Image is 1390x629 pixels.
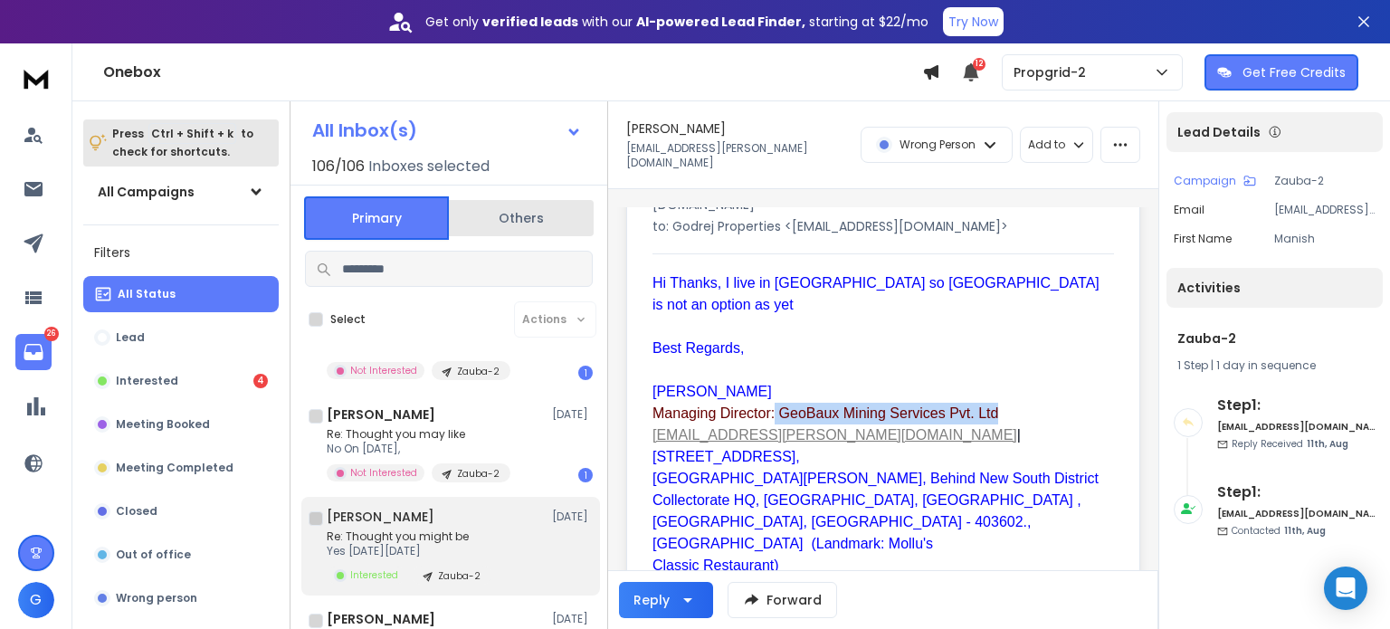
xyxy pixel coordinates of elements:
span: Ctrl + Shift + k [148,123,236,144]
h3: Inboxes selected [368,156,490,177]
p: Meeting Booked [116,417,210,432]
button: Interested4 [83,363,279,399]
p: Wrong person [116,591,197,605]
h1: All Campaigns [98,183,195,201]
div: 1 [578,468,593,482]
div: Hi Thanks, I live in [GEOGRAPHIC_DATA] so [GEOGRAPHIC_DATA] is not an option as yet [652,272,1100,316]
button: G [18,582,54,618]
div: | [1177,358,1372,373]
span: 106 / 106 [312,156,365,177]
p: Manish [1274,232,1376,246]
p: Zauba-2 [457,365,500,378]
p: Propgrid-2 [1014,63,1093,81]
button: Wrong person [83,580,279,616]
span: 11th, Aug [1284,524,1326,538]
h1: Zauba-2 [1177,329,1372,348]
p: Reply Received [1232,437,1348,451]
a: 26 [15,334,52,370]
div: Reply [633,591,670,609]
span: 12 [973,58,985,71]
p: Not Interested [350,364,417,377]
strong: AI-powered Lead Finder, [636,13,805,31]
button: All Inbox(s) [298,112,596,148]
button: All Campaigns [83,174,279,210]
p: Contacted [1232,524,1326,538]
p: Zauba-2 [1274,174,1376,188]
p: Wrong Person [900,138,976,152]
p: Email [1174,203,1204,217]
h1: [PERSON_NAME] [626,119,726,138]
p: Try Now [948,13,998,31]
span: Managing Director: GeoBaux Mining Services Pvt. Ltd [652,405,998,421]
p: Zauba-2 [457,467,500,481]
button: Forward [728,582,837,618]
p: All Status [118,287,176,301]
h1: All Inbox(s) [312,121,417,139]
a: [EMAIL_ADDRESS][PERSON_NAME][DOMAIN_NAME] [652,427,1017,443]
p: [EMAIL_ADDRESS][PERSON_NAME][DOMAIN_NAME] [1274,203,1376,217]
button: All Status [83,276,279,312]
span: 11th, Aug [1307,437,1348,451]
button: Out of office [83,537,279,573]
p: Meeting Completed [116,461,233,475]
p: 26 [44,327,59,341]
button: Reply [619,582,713,618]
p: Out of office [116,548,191,562]
h3: Filters [83,240,279,265]
button: Meeting Booked [83,406,279,443]
button: Closed [83,493,279,529]
p: [DATE] [552,510,593,524]
span: 1 day in sequence [1216,357,1316,373]
div: Open Intercom Messenger [1324,567,1367,610]
h6: Step 1 : [1217,481,1376,503]
button: Others [449,198,594,238]
p: Get Free Credits [1242,63,1346,81]
p: [DATE] [552,407,593,422]
span: | [652,427,1102,573]
button: Try Now [943,7,1004,36]
button: Campaign [1174,174,1256,188]
p: Campaign [1174,174,1236,188]
p: [DATE] [552,612,593,626]
p: Yes [DATE][DATE] [327,544,491,558]
p: Interested [116,374,178,388]
font: [STREET_ADDRESS], [GEOGRAPHIC_DATA][PERSON_NAME], Behind New South District Collectorate HQ, [GEO... [652,449,1102,573]
p: Zauba-2 [438,569,481,583]
p: Lead [116,330,145,345]
strong: verified leads [482,13,578,31]
span: 1 Step [1177,357,1208,373]
h1: [PERSON_NAME] [327,405,435,424]
p: [EMAIL_ADDRESS][PERSON_NAME][DOMAIN_NAME] [626,141,850,170]
p: to: Godrej Properties <[EMAIL_ADDRESS][DOMAIN_NAME]> [652,217,1114,235]
span: Best Regards, [652,340,744,356]
h1: [PERSON_NAME] [327,610,435,628]
button: Primary [304,196,449,240]
h6: [EMAIL_ADDRESS][DOMAIN_NAME] [1217,507,1376,520]
h6: [EMAIL_ADDRESS][DOMAIN_NAME] [1217,420,1376,434]
div: Activities [1166,268,1383,308]
button: Lead [83,319,279,356]
label: Select [330,312,366,327]
p: Re: Thought you might be [327,529,491,544]
h1: Onebox [103,62,922,83]
img: logo [18,62,54,95]
p: Get only with our starting at $22/mo [425,13,928,31]
p: Closed [116,504,157,519]
p: Press to check for shortcuts. [112,125,253,161]
p: Interested [350,568,398,582]
p: Add to [1028,138,1065,152]
p: Re: Thought you may like [327,427,510,442]
div: 1 [578,366,593,380]
button: Get Free Credits [1204,54,1358,91]
p: First Name [1174,232,1232,246]
span: [PERSON_NAME] [652,384,772,399]
button: Meeting Completed [83,450,279,486]
h6: Step 1 : [1217,395,1376,416]
div: 4 [253,374,268,388]
h1: [PERSON_NAME] [327,508,434,526]
p: No On [DATE], [327,442,510,456]
p: Not Interested [350,466,417,480]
